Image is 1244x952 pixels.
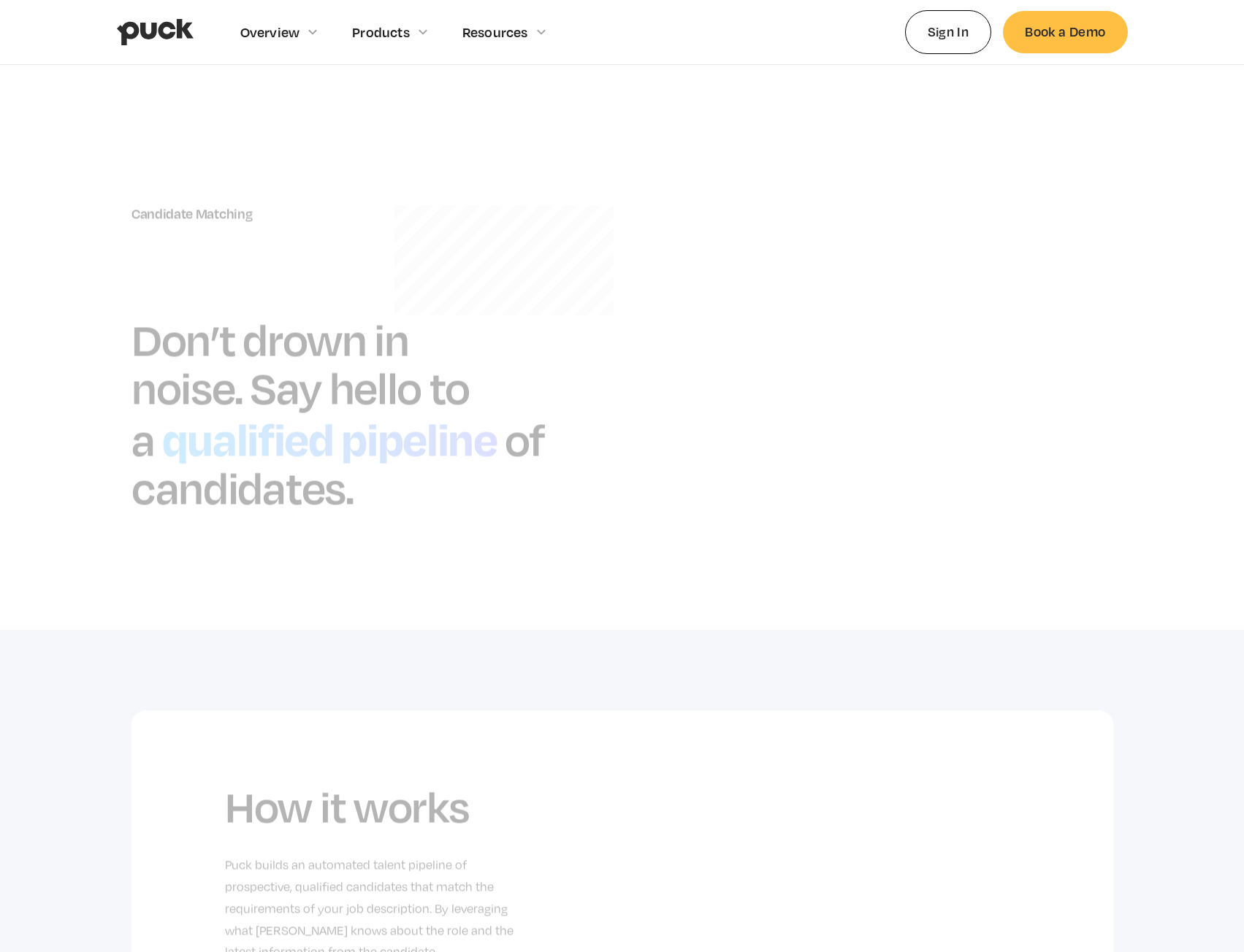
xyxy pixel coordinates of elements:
[240,24,300,40] div: Overview
[462,24,528,40] div: Resources
[352,24,410,40] div: Products
[154,406,504,469] h1: qualified pipeline
[905,10,992,53] a: Sign In
[131,312,470,467] h1: Don’t drown in noise. Say hello to a
[225,780,529,831] h2: How it works
[1003,11,1127,53] a: Book a Demo
[131,206,593,222] div: Candidate Matching
[131,412,545,515] h1: of candidates.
